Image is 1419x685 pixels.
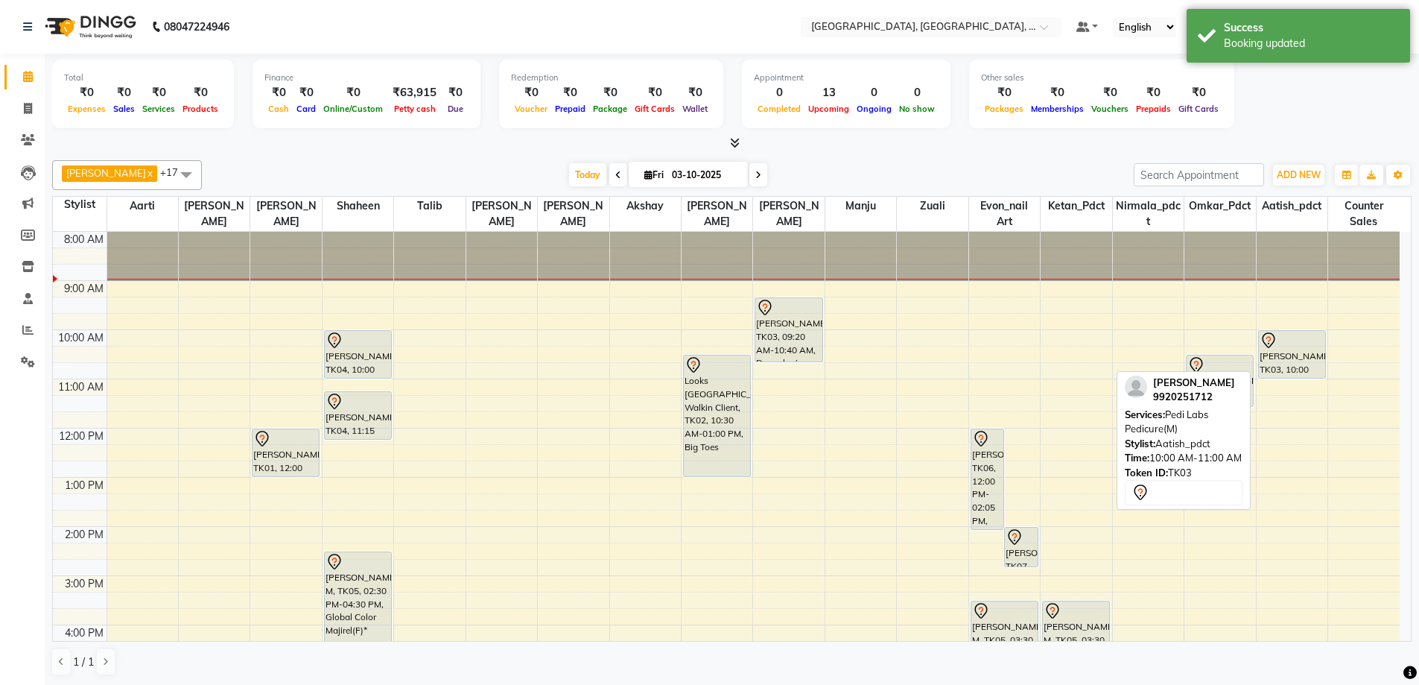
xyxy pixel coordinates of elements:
div: ₹0 [551,84,589,101]
div: [PERSON_NAME], TK06, 12:00 PM-02:05 PM, Gel Polish Application [971,429,1004,529]
a: x [146,167,153,179]
div: ₹0 [264,84,293,101]
span: Manju [825,197,896,215]
span: [PERSON_NAME] [753,197,824,231]
b: 08047224946 [164,6,229,48]
div: 1:00 PM [62,478,107,493]
span: Services [139,104,179,114]
span: Products [179,104,222,114]
div: Redemption [511,72,711,84]
div: ₹63,915 [387,84,442,101]
div: [PERSON_NAME], TK07, 02:00 PM-02:50 PM, Nail Filing [1005,528,1038,566]
div: [PERSON_NAME], TK03, 10:00 AM-11:00 AM, Pedi Labs Pedicure(M) [1259,331,1325,378]
span: Counter Sales [1328,197,1400,231]
span: Expenses [64,104,109,114]
span: Sales [109,104,139,114]
div: Finance [264,72,469,84]
div: 2:00 PM [62,527,107,543]
div: ₹0 [1132,84,1175,101]
div: 3:00 PM [62,576,107,592]
div: ₹0 [589,84,631,101]
div: 11:00 AM [55,379,107,395]
div: 10:00 AM-11:00 AM [1125,451,1242,466]
span: Gift Cards [631,104,679,114]
div: [PERSON_NAME], TK04, 10:30 AM-11:35 AM, Classic Pedicure(F) [1187,356,1253,406]
div: 8:00 AM [61,232,107,247]
span: Time: [1125,452,1149,464]
span: Ketan_Pdct [1041,197,1111,215]
span: Card [293,104,320,114]
span: Pedi Labs Pedicure(M) [1125,408,1208,435]
div: ₹0 [179,84,222,101]
div: 12:00 PM [56,429,107,444]
span: Upcoming [804,104,853,114]
div: TK03 [1125,466,1242,481]
span: Wallet [679,104,711,114]
span: +17 [160,166,189,178]
span: Talib [394,197,465,215]
span: Aatish_pdct [1257,197,1327,215]
div: 10:00 AM [55,330,107,346]
div: Success [1224,20,1399,36]
span: Token ID: [1125,467,1168,479]
span: Memberships [1027,104,1088,114]
div: [PERSON_NAME], TK04, 10:00 AM-11:00 AM, Roots Touchup Majirel(F) [325,331,391,378]
div: 9:00 AM [61,281,107,297]
div: ₹0 [64,84,109,101]
div: [PERSON_NAME] M, TK05, 02:30 PM-04:30 PM, Global Color Majirel(F)* [325,552,391,648]
div: 0 [895,84,939,101]
div: 9920251712 [1153,390,1235,405]
div: Total [64,72,222,84]
div: 4:00 PM [62,625,107,641]
span: Cash [264,104,293,114]
span: Nirmala_pdct [1113,197,1184,231]
div: Appointment [754,72,939,84]
div: Stylist [53,197,107,212]
button: ADD NEW [1273,165,1324,186]
span: Packages [981,104,1027,114]
div: ₹0 [109,84,139,101]
div: Aatish_pdct [1125,437,1242,452]
span: Gift Cards [1175,104,1222,114]
div: ₹0 [1088,84,1132,101]
div: 13 [804,84,853,101]
div: ₹0 [511,84,551,101]
span: Stylist: [1125,438,1155,449]
img: profile [1125,376,1147,398]
div: ₹0 [1027,84,1088,101]
span: Zuali [897,197,968,215]
span: Online/Custom [320,104,387,114]
div: ₹0 [1175,84,1222,101]
span: Petty cash [390,104,439,114]
span: No show [895,104,939,114]
span: Fri [641,169,667,180]
div: [PERSON_NAME], TK01, 12:00 PM-01:00 PM, Global Color Dia Richesse(F)* [253,429,319,476]
input: Search Appointment [1134,163,1264,186]
span: Akshay [610,197,681,215]
span: Services: [1125,408,1165,420]
div: ₹0 [679,84,711,101]
span: Shaheen [323,197,393,215]
span: 1 / 1 [73,654,94,670]
span: Vouchers [1088,104,1132,114]
div: ₹0 [442,84,469,101]
span: ADD NEW [1277,169,1321,180]
div: 0 [853,84,895,101]
span: [PERSON_NAME] [1153,376,1235,388]
span: [PERSON_NAME] [179,197,250,231]
span: Completed [754,104,804,114]
div: [PERSON_NAME], TK03, 09:20 AM-10:40 AM, Dermalogica Facial with Cooling Contour Mask [755,298,822,362]
span: Due [444,104,467,114]
div: Other sales [981,72,1222,84]
div: ₹0 [139,84,179,101]
span: Omkar_Pdct [1184,197,1255,215]
span: [PERSON_NAME] [66,167,146,179]
span: [PERSON_NAME] [682,197,752,231]
span: Prepaids [1132,104,1175,114]
div: ₹0 [320,84,387,101]
span: [PERSON_NAME] [250,197,321,231]
span: Package [589,104,631,114]
span: Today [569,163,606,186]
img: logo [38,6,140,48]
div: Looks [GEOGRAPHIC_DATA] Walkin Client, TK02, 10:30 AM-01:00 PM, Big Toes [684,356,750,476]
